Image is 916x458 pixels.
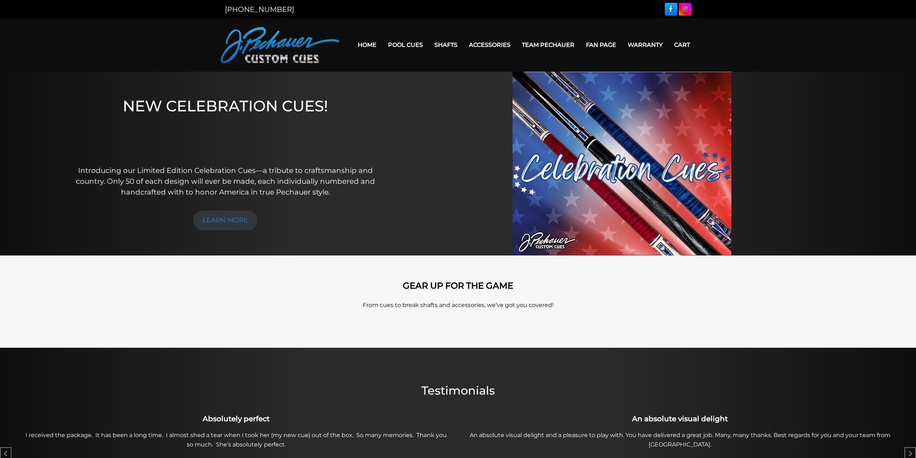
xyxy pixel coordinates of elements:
p: Introducing our Limited Edition Celebration Cues—a tribute to craftsmanship and country. Only 50 ... [72,165,379,197]
a: [PHONE_NUMBER] [225,5,294,14]
a: LEARN MORE [193,210,257,230]
a: Cart [668,36,696,54]
strong: GEAR UP FOR THE GAME [403,280,513,291]
a: Shafts [429,36,463,54]
h1: NEW CELEBRATION CUES! [72,97,379,155]
a: Team Pechauer [516,36,580,54]
h3: An absolute visual delight [462,413,898,424]
a: Accessories [463,36,516,54]
a: Warranty [622,36,668,54]
p: An absolute visual delight and a pleasure to play with. You have delivered a great job. Many, man... [462,431,898,449]
a: Fan Page [580,36,622,54]
p: I received the package. It has been a long time. I almost shed a tear when I took her (my new cue... [18,431,454,449]
a: Pool Cues [382,36,429,54]
h3: Absolutely perfect [18,413,454,424]
a: Home [352,36,382,54]
p: From cues to break shafts and accessories, we’ve got you covered! [253,301,663,310]
img: Pechauer Custom Cues [221,27,339,63]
